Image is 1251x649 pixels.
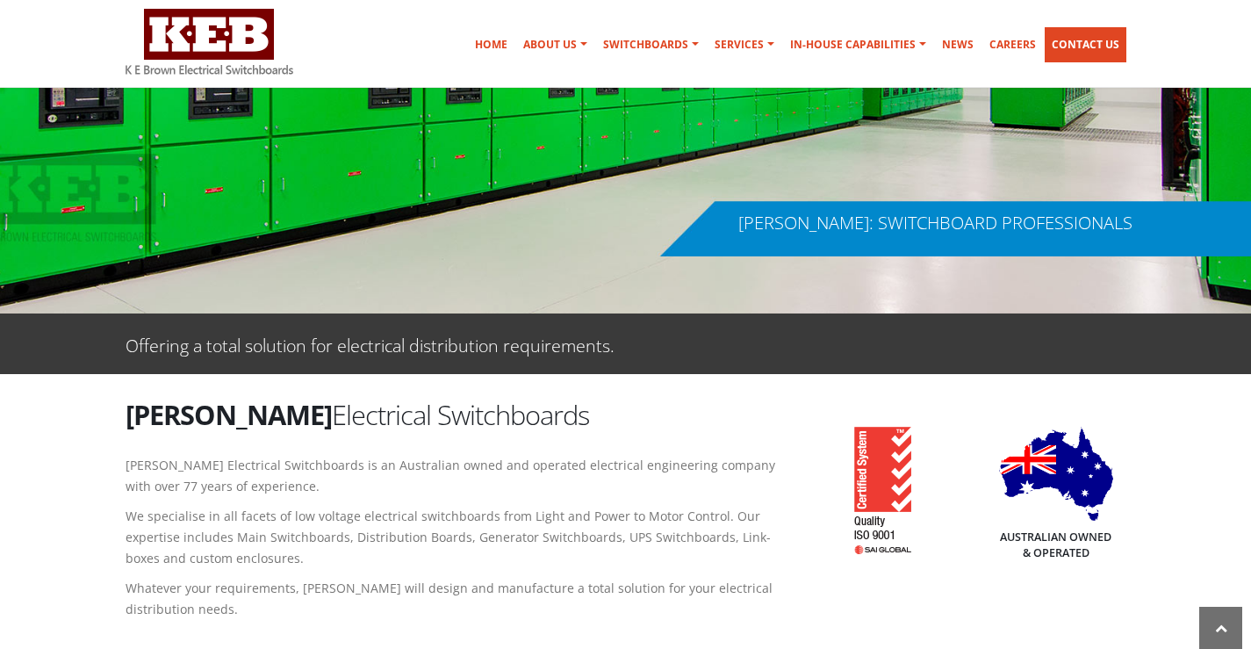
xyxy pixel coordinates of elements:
[708,27,781,62] a: Services
[126,396,332,433] strong: [PERSON_NAME]
[738,214,1132,232] div: [PERSON_NAME]: SWITCHBOARD PROFESSIONALS
[982,27,1043,62] a: Careers
[468,27,514,62] a: Home
[783,27,933,62] a: In-house Capabilities
[999,530,1113,561] h5: Australian Owned & Operated
[126,506,784,569] p: We specialise in all facets of low voltage electrical switchboards from Light and Power to Motor ...
[516,27,594,62] a: About Us
[126,331,615,357] p: Offering a total solution for electrical distribution requirements.
[596,27,706,62] a: Switchboards
[1045,27,1126,62] a: Contact Us
[126,9,293,75] img: K E Brown Electrical Switchboards
[126,455,784,497] p: [PERSON_NAME] Electrical Switchboards is an Australian owned and operated electrical engineering ...
[126,578,784,620] p: Whatever your requirements, [PERSON_NAME] will design and manufacture a total solution for your e...
[832,418,912,554] img: K E Brown ISO 9001 Accreditation
[935,27,981,62] a: News
[126,396,784,433] h2: Electrical Switchboards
